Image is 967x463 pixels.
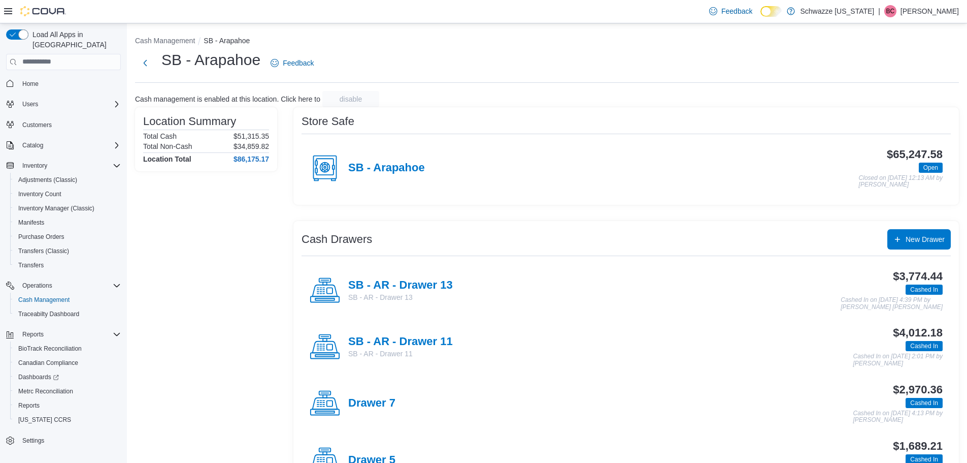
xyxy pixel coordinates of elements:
[2,159,125,173] button: Inventory
[884,5,896,17] div: Brennan Croy
[14,217,121,229] span: Manifests
[18,160,51,172] button: Inventory
[14,202,121,214] span: Inventory Manager (Classic)
[760,6,782,17] input: Dark Mode
[14,259,121,271] span: Transfers
[10,244,125,258] button: Transfers (Classic)
[18,373,59,381] span: Dashboards
[893,327,943,339] h3: $4,012.18
[14,308,121,320] span: Traceabilty Dashboard
[143,155,191,163] h4: Location Total
[906,234,945,244] span: New Drawer
[10,215,125,230] button: Manifests
[18,345,82,353] span: BioTrack Reconciliation
[22,141,43,149] span: Catalog
[14,385,121,397] span: Metrc Reconciliation
[348,292,453,302] p: SB - AR - Drawer 13
[893,270,943,283] h3: $3,774.44
[135,37,195,45] button: Cash Management
[22,330,44,338] span: Reports
[859,175,943,189] p: Closed on [DATE] 12:13 AM by [PERSON_NAME]
[853,410,943,424] p: Cashed In on [DATE] 4:13 PM by [PERSON_NAME]
[2,433,125,448] button: Settings
[910,398,938,408] span: Cashed In
[135,36,959,48] nav: An example of EuiBreadcrumbs
[18,139,47,151] button: Catalog
[2,138,125,152] button: Catalog
[18,98,121,110] span: Users
[18,118,121,131] span: Customers
[18,296,70,304] span: Cash Management
[14,231,69,243] a: Purchase Orders
[28,29,121,50] span: Load All Apps in [GEOGRAPHIC_DATA]
[143,142,192,150] h6: Total Non-Cash
[705,1,756,21] a: Feedback
[10,384,125,398] button: Metrc Reconciliation
[14,385,77,397] a: Metrc Reconciliation
[18,119,56,131] a: Customers
[302,115,354,128] h3: Store Safe
[135,95,320,103] p: Cash management is enabled at this location. Click here to
[14,294,74,306] a: Cash Management
[886,5,895,17] span: BC
[10,173,125,187] button: Adjustments (Classic)
[906,398,943,408] span: Cashed In
[14,231,121,243] span: Purchase Orders
[10,307,125,321] button: Traceabilty Dashboard
[266,53,318,73] a: Feedback
[22,80,39,88] span: Home
[18,139,121,151] span: Catalog
[348,349,453,359] p: SB - AR - Drawer 11
[14,174,81,186] a: Adjustments (Classic)
[2,279,125,293] button: Operations
[18,261,44,269] span: Transfers
[10,370,125,384] a: Dashboards
[22,162,47,170] span: Inventory
[10,342,125,356] button: BioTrack Reconciliation
[22,121,52,129] span: Customers
[14,414,121,426] span: Washington CCRS
[135,53,155,73] button: Next
[14,371,121,383] span: Dashboards
[853,353,943,367] p: Cashed In on [DATE] 2:01 PM by [PERSON_NAME]
[887,229,951,250] button: New Drawer
[14,357,82,369] a: Canadian Compliance
[14,308,83,320] a: Traceabilty Dashboard
[234,142,269,150] p: $34,859.82
[2,97,125,111] button: Users
[14,259,48,271] a: Transfers
[143,115,236,128] h3: Location Summary
[14,414,75,426] a: [US_STATE] CCRS
[18,233,64,241] span: Purchase Orders
[18,328,121,341] span: Reports
[10,356,125,370] button: Canadian Compliance
[18,204,94,212] span: Inventory Manager (Classic)
[143,132,177,140] h6: Total Cash
[348,335,453,349] h4: SB - AR - Drawer 11
[919,163,943,173] span: Open
[18,176,77,184] span: Adjustments (Classic)
[234,132,269,140] p: $51,315.35
[14,188,121,200] span: Inventory Count
[10,258,125,272] button: Transfers
[302,233,372,245] h3: Cash Drawers
[18,434,121,447] span: Settings
[18,280,121,292] span: Operations
[893,440,943,452] h3: $1,689.21
[878,5,880,17] p: |
[721,6,752,16] span: Feedback
[18,359,78,367] span: Canadian Compliance
[14,294,121,306] span: Cash Management
[10,398,125,413] button: Reports
[14,371,63,383] a: Dashboards
[14,174,121,186] span: Adjustments (Classic)
[22,100,38,108] span: Users
[10,187,125,201] button: Inventory Count
[893,384,943,396] h3: $2,970.36
[10,201,125,215] button: Inventory Manager (Classic)
[14,245,73,257] a: Transfers (Classic)
[18,160,121,172] span: Inventory
[18,280,56,292] button: Operations
[10,230,125,244] button: Purchase Orders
